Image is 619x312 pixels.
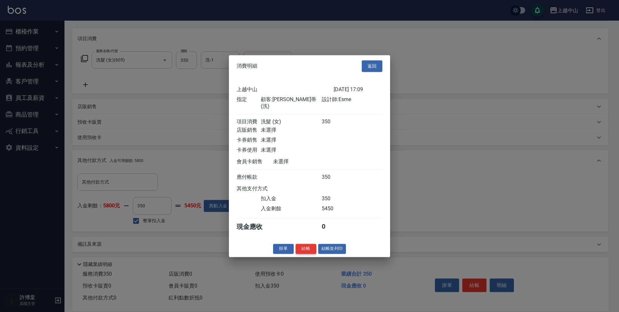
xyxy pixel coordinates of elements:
div: 顧客: [PERSON_NAME]蒂(洗) [261,96,321,110]
div: 洗髮 (女) [261,118,321,125]
button: 結帳 [296,244,316,254]
div: 指定 [237,96,261,110]
div: 350 [322,195,346,202]
div: 卡券使用 [237,147,261,154]
div: 350 [322,118,346,125]
button: 結帳並列印 [318,244,346,254]
div: 店販銷售 [237,127,261,134]
div: 5450 [322,205,346,212]
button: 返回 [362,60,382,72]
div: 設計師: Esme [322,96,382,110]
button: 掛單 [273,244,294,254]
div: 應付帳款 [237,174,261,181]
div: [DATE] 17:09 [334,86,382,93]
div: 會員卡銷售 [237,158,273,165]
div: 上越中山 [237,86,334,93]
div: 扣入金 [261,195,321,202]
div: 卡券銷售 [237,137,261,144]
div: 0 [322,222,346,231]
div: 未選擇 [261,147,321,154]
div: 未選擇 [261,137,321,144]
div: 入金剩餘 [261,205,321,212]
div: 項目消費 [237,118,261,125]
div: 未選擇 [273,158,334,165]
div: 未選擇 [261,127,321,134]
div: 其他支付方式 [237,185,285,192]
div: 現金應收 [237,222,273,231]
span: 消費明細 [237,63,257,69]
div: 350 [322,174,346,181]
